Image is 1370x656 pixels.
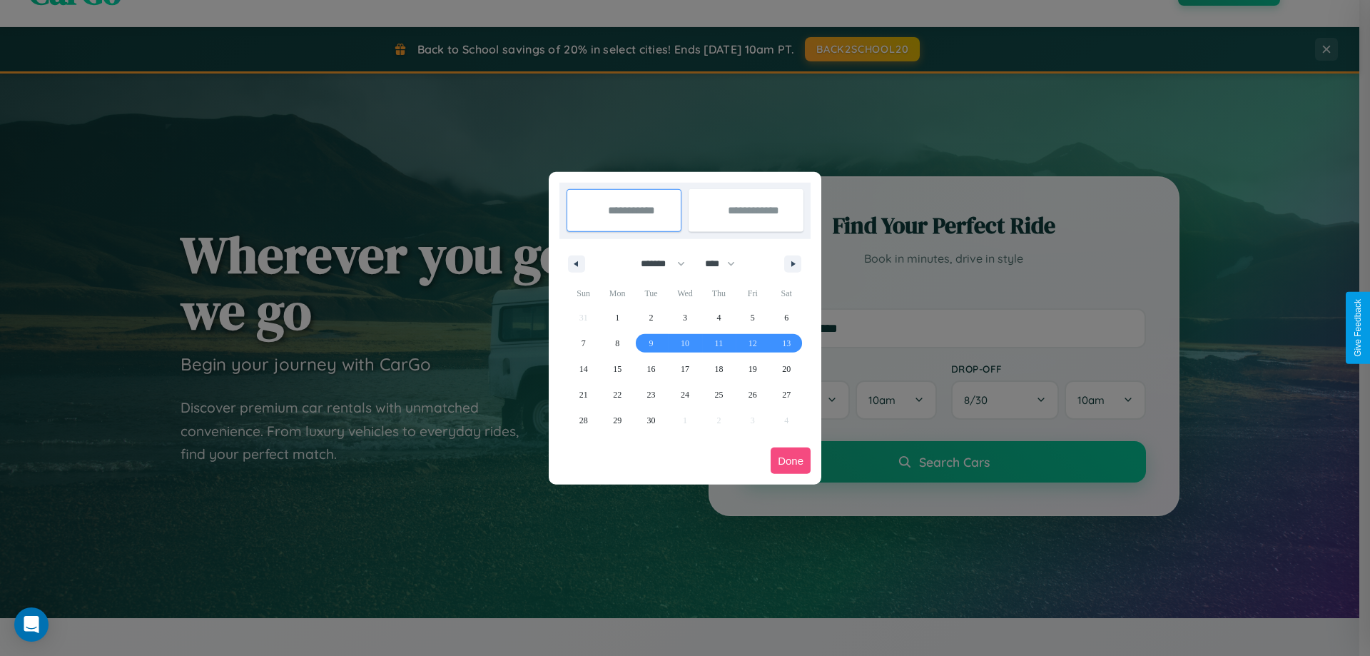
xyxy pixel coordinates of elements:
[736,382,769,408] button: 26
[736,305,769,330] button: 5
[1353,299,1363,357] div: Give Feedback
[582,330,586,356] span: 7
[681,330,689,356] span: 10
[634,382,668,408] button: 23
[668,330,701,356] button: 10
[647,382,656,408] span: 23
[736,330,769,356] button: 12
[784,305,788,330] span: 6
[782,356,791,382] span: 20
[634,330,668,356] button: 9
[681,382,689,408] span: 24
[600,282,634,305] span: Mon
[683,305,687,330] span: 3
[567,408,600,433] button: 28
[600,330,634,356] button: 8
[600,408,634,433] button: 29
[716,305,721,330] span: 4
[634,408,668,433] button: 30
[600,305,634,330] button: 1
[715,330,724,356] span: 11
[647,408,656,433] span: 30
[615,305,619,330] span: 1
[14,607,49,642] div: Open Intercom Messenger
[615,330,619,356] span: 8
[567,282,600,305] span: Sun
[613,408,621,433] span: 29
[613,356,621,382] span: 15
[770,382,803,408] button: 27
[770,356,803,382] button: 20
[749,382,757,408] span: 26
[567,356,600,382] button: 14
[749,330,757,356] span: 12
[579,408,588,433] span: 28
[634,282,668,305] span: Tue
[668,305,701,330] button: 3
[771,448,811,474] button: Done
[668,282,701,305] span: Wed
[649,330,654,356] span: 9
[567,382,600,408] button: 21
[770,305,803,330] button: 6
[634,356,668,382] button: 16
[647,356,656,382] span: 16
[649,305,654,330] span: 2
[579,356,588,382] span: 14
[668,356,701,382] button: 17
[600,382,634,408] button: 22
[702,305,736,330] button: 4
[714,382,723,408] span: 25
[782,382,791,408] span: 27
[702,330,736,356] button: 11
[600,356,634,382] button: 15
[751,305,755,330] span: 5
[668,382,701,408] button: 24
[579,382,588,408] span: 21
[770,330,803,356] button: 13
[702,382,736,408] button: 25
[567,330,600,356] button: 7
[702,282,736,305] span: Thu
[702,356,736,382] button: 18
[714,356,723,382] span: 18
[749,356,757,382] span: 19
[681,356,689,382] span: 17
[634,305,668,330] button: 2
[736,282,769,305] span: Fri
[782,330,791,356] span: 13
[770,282,803,305] span: Sat
[736,356,769,382] button: 19
[613,382,621,408] span: 22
